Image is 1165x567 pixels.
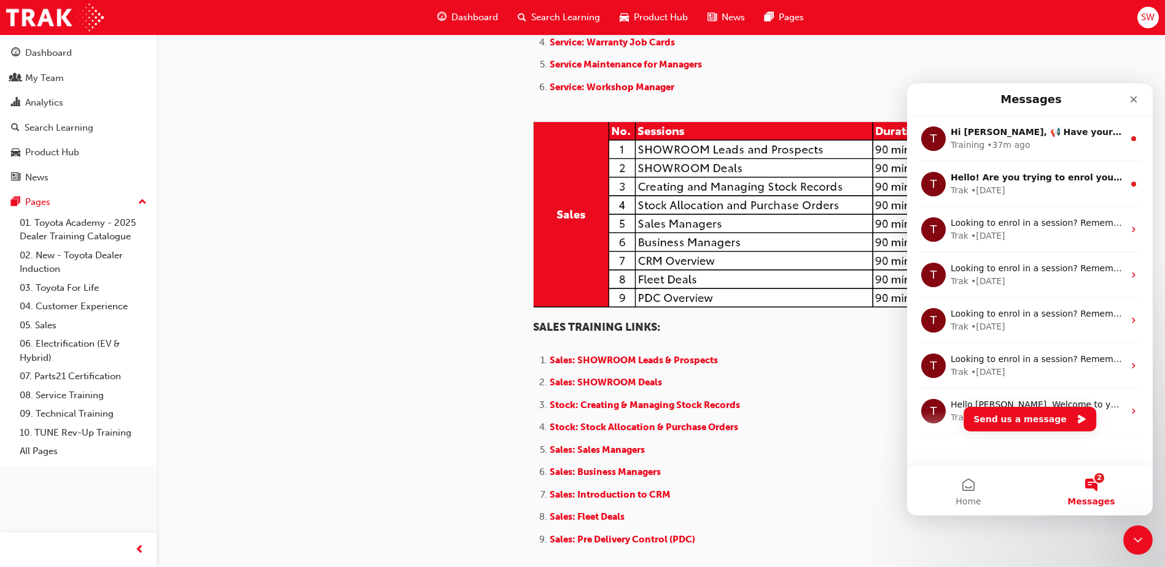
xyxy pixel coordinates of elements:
[5,67,152,90] a: My Team
[44,101,61,114] div: Trak
[135,542,144,558] span: prev-icon
[25,145,79,160] div: Product Hub
[620,10,629,25] span: car-icon
[123,383,246,432] button: Messages
[755,5,814,30] a: pages-iconPages
[15,214,152,246] a: 01. Toyota Academy - 2025 Dealer Training Catalogue
[11,48,20,59] span: guage-icon
[5,141,152,164] a: Product Hub
[550,37,675,48] a: Service: Warranty Job Cards
[531,10,600,25] span: Search Learning
[64,146,98,159] div: • [DATE]
[5,166,152,189] a: News
[1141,10,1155,25] span: SW
[550,466,663,477] a: Sales: Business Managers
[15,404,152,423] a: 09. Technical Training
[44,180,575,190] span: Looking to enrol in a session? Remember to keep an eye on the session location or region Or searc...
[698,5,755,30] a: news-iconNews
[11,73,20,84] span: people-icon
[15,246,152,279] a: 02. New - Toyota Dealer Induction
[508,5,610,30] a: search-iconSearch Learning
[11,197,20,208] span: pages-icon
[11,98,20,109] span: chart-icon
[533,320,660,334] span: SALES TRAINING LINKS:
[550,489,673,500] a: Sales: Introduction to CRM
[25,71,64,85] div: My Team
[427,5,508,30] a: guage-iconDashboard
[5,191,152,214] button: Pages
[15,367,152,386] a: 07. Parts21 Certification
[64,237,98,250] div: • [DATE]
[550,59,702,70] a: Service Maintenance for Managers
[44,191,61,204] div: Trak
[14,225,39,249] div: Profile image for Trak
[15,334,152,367] a: 06. Electrification (EV & Hybrid)
[550,534,698,545] a: Sales: Pre Delivery Control (PDC)
[550,82,674,93] a: Service: Workshop Manager
[451,10,498,25] span: Dashboard
[550,511,638,522] a: Sales: Fleet Deals ​
[11,147,20,158] span: car-icon
[49,414,74,422] span: Home
[64,282,98,295] div: • [DATE]
[550,444,645,455] span: Sales: Sales Managers
[550,355,718,366] a: Sales: SHOWROOM Leads & Prospects
[5,42,152,64] a: Dashboard
[14,270,39,295] div: Profile image for Trak
[550,489,671,500] span: Sales: Introduction to CRM
[25,96,63,110] div: Analytics
[1137,7,1159,28] button: SW
[550,534,695,545] span: Sales: Pre Delivery Control (PDC)
[518,10,526,25] span: search-icon
[15,279,152,298] a: 03. Toyota For Life
[14,179,39,204] div: Profile image for Trak
[64,101,98,114] div: • [DATE]
[44,271,575,280] span: Looking to enrol in a session? Remember to keep an eye on the session location or region Or searc...
[1123,525,1153,555] iframe: Intercom live chat
[6,4,104,31] img: Trak
[5,39,152,191] button: DashboardMy TeamAnalyticsSearch LearningProduct HubNews
[15,423,152,442] a: 10. TUNE Rev-Up Training
[634,10,688,25] span: Product Hub
[437,10,446,25] span: guage-icon
[15,316,152,335] a: 05. Sales
[5,91,152,114] a: Analytics
[550,422,738,433] a: Stock: Stock Allocation & Purchase Orders
[15,442,152,461] a: All Pages
[610,5,698,30] a: car-iconProduct Hub
[25,121,93,135] div: Search Learning
[44,134,575,144] span: Looking to enrol in a session? Remember to keep an eye on the session location or region Or searc...
[14,134,39,158] div: Profile image for Trak
[138,195,147,210] span: up-icon
[44,282,61,295] div: Trak
[15,297,152,316] a: 04. Customer Experience
[11,123,20,134] span: search-icon
[15,386,152,405] a: 08. Service Training
[44,237,61,250] div: Trak
[722,10,745,25] span: News
[25,195,50,209] div: Pages
[550,399,740,411] a: Stock: Creating & Managing Stock Records
[550,377,664,388] a: Sales: SHOWROOM Deals
[14,315,39,340] div: Profile image for Trak
[550,444,647,455] a: Sales: Sales Managers
[25,171,49,185] div: News
[765,10,774,25] span: pages-icon
[550,466,661,477] span: Sales: Business Managers
[5,117,152,139] a: Search Learning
